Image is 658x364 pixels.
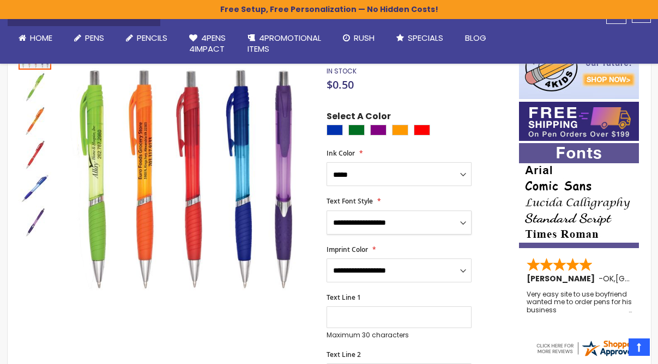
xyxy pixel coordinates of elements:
[19,171,52,205] div: Carnival Pen
[237,26,332,61] a: 4PROMOTIONALITEMS
[465,32,486,44] span: Blog
[327,77,354,92] span: $0.50
[19,71,51,103] img: Carnival Pen
[327,66,357,76] span: In stock
[327,293,361,302] span: Text Line 1
[519,143,639,248] img: font-personalization-examples
[327,149,355,158] span: Ink Color
[327,196,373,206] span: Text Font Style
[63,52,312,300] img: Carnival Pen
[19,104,51,137] img: Carnival Pen
[247,32,321,54] span: 4PROMOTIONAL ITEMS
[454,26,497,50] a: Blog
[370,125,387,135] div: Purple
[535,338,639,358] img: 4pens.com widget logo
[603,273,614,284] span: OK
[568,335,658,364] iframe: Google Customer Reviews
[85,32,104,44] span: Pens
[414,125,430,135] div: Red
[327,125,343,135] div: Blue
[327,110,391,125] span: Select A Color
[385,26,454,50] a: Specials
[19,137,52,171] div: Carnival Pen
[189,32,226,54] span: 4Pens 4impact
[30,32,52,44] span: Home
[19,206,51,238] img: Carnival Pen
[327,331,472,340] p: Maximum 30 characters
[392,125,408,135] div: Orange
[19,103,52,137] div: Carnival Pen
[115,26,178,50] a: Pencils
[408,32,443,44] span: Specials
[327,245,368,254] span: Imprint Color
[8,26,63,50] a: Home
[19,205,51,238] div: Carnival Pen
[527,291,632,314] div: Very easy site to use boyfriend wanted me to order pens for his business
[19,172,51,205] img: Carnival Pen
[519,102,639,141] img: Free shipping on orders over $199
[63,26,115,50] a: Pens
[327,350,361,359] span: Text Line 2
[327,67,357,76] div: Availability
[535,351,639,360] a: 4pens.com certificate URL
[137,32,167,44] span: Pencils
[178,26,237,61] a: 4Pens4impact
[348,125,365,135] div: Green
[354,32,375,44] span: Rush
[19,138,51,171] img: Carnival Pen
[19,70,52,103] div: Carnival Pen
[519,36,639,99] img: 4pens 4 kids
[332,26,385,50] a: Rush
[527,273,599,284] span: [PERSON_NAME]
